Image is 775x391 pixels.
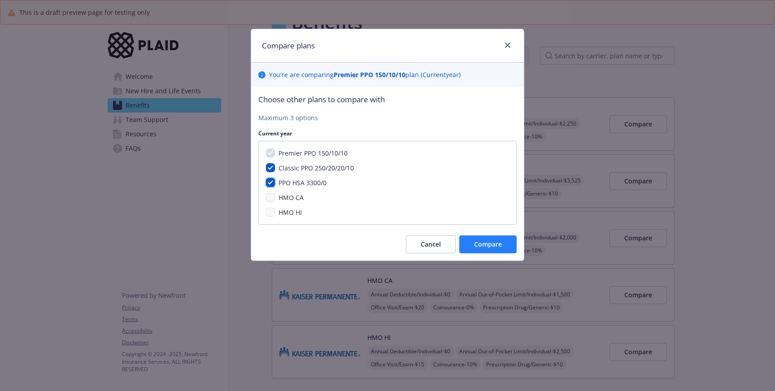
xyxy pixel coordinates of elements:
a: close [502,40,513,51]
span: HMO CA [279,193,304,202]
button: Compare [459,235,517,253]
b: Premier PPO 150/10/10 [334,70,405,79]
button: Cancel [406,235,456,253]
span: PPO HSA 3300/0 [279,178,327,187]
p: You ' re are comparing plan ( Current year) [269,70,461,79]
span: Cancel [421,240,441,248]
span: Compare [474,240,502,248]
span: Classic PPO 250/20/20/10 [279,164,354,172]
p: Current year [258,130,517,137]
h1: Compare plans [262,40,315,52]
span: HMO HI [279,208,302,217]
p: Maximum 3 options [258,113,517,122]
span: Premier PPO 150/10/10 [279,149,348,157]
p: Choose other plans to compare with [258,94,517,105]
